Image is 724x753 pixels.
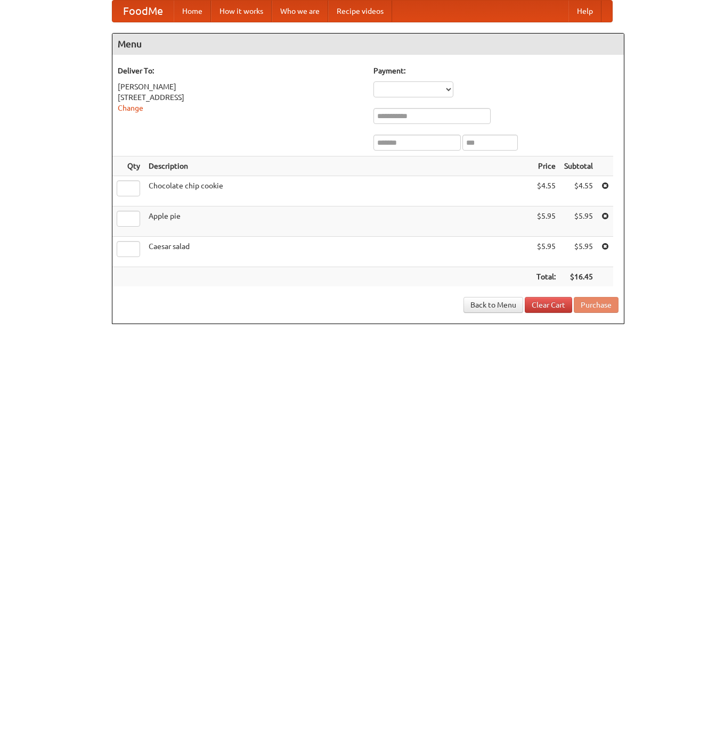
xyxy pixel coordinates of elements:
[568,1,601,22] a: Help
[532,156,560,176] th: Price
[525,297,572,313] a: Clear Cart
[118,92,363,103] div: [STREET_ADDRESS]
[118,81,363,92] div: [PERSON_NAME]
[112,156,144,176] th: Qty
[574,297,619,313] button: Purchase
[112,1,174,22] a: FoodMe
[560,237,597,267] td: $5.95
[118,104,143,112] a: Change
[272,1,328,22] a: Who we are
[532,267,560,287] th: Total:
[328,1,392,22] a: Recipe videos
[118,65,363,76] h5: Deliver To:
[463,297,523,313] a: Back to Menu
[532,206,560,237] td: $5.95
[144,237,532,267] td: Caesar salad
[174,1,211,22] a: Home
[144,156,532,176] th: Description
[144,176,532,206] td: Chocolate chip cookie
[211,1,272,22] a: How it works
[532,237,560,267] td: $5.95
[373,65,619,76] h5: Payment:
[560,176,597,206] td: $4.55
[112,34,624,55] h4: Menu
[560,267,597,287] th: $16.45
[560,206,597,237] td: $5.95
[144,206,532,237] td: Apple pie
[560,156,597,176] th: Subtotal
[532,176,560,206] td: $4.55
